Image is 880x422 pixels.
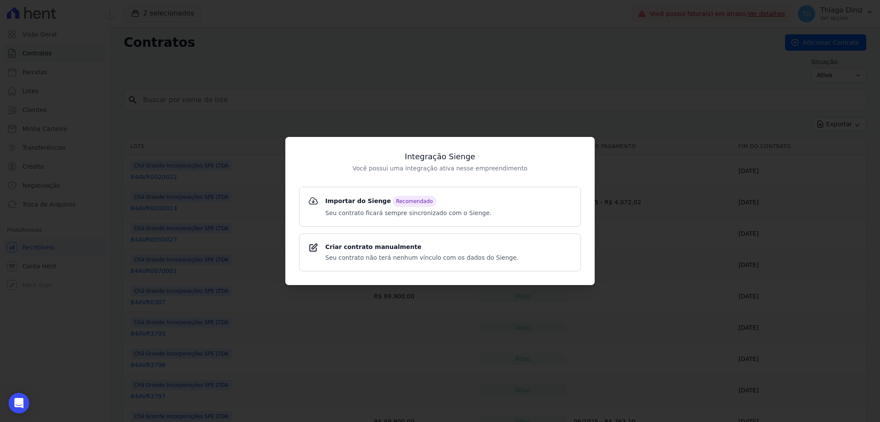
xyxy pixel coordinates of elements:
p: Seu contrato ficará sempre sincronizado com o Sienge. [325,209,492,218]
a: Importar do SiengeRecomendado Seu contrato ficará sempre sincronizado com o Sienge. [299,187,581,227]
p: Você possui uma integração ativa nesse empreendimento [299,164,581,173]
strong: Criar contrato manualmente [325,243,519,252]
strong: Importar do Sienge [325,196,492,207]
div: Open Intercom Messenger [9,393,29,413]
h3: Integração Sienge [299,151,581,162]
p: Seu contrato não terá nenhum vínculo com os dados do Sienge. [325,253,519,262]
a: Criar contrato manualmente Seu contrato não terá nenhum vínculo com os dados do Sienge. [299,234,581,271]
span: Recomendado [393,196,437,207]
